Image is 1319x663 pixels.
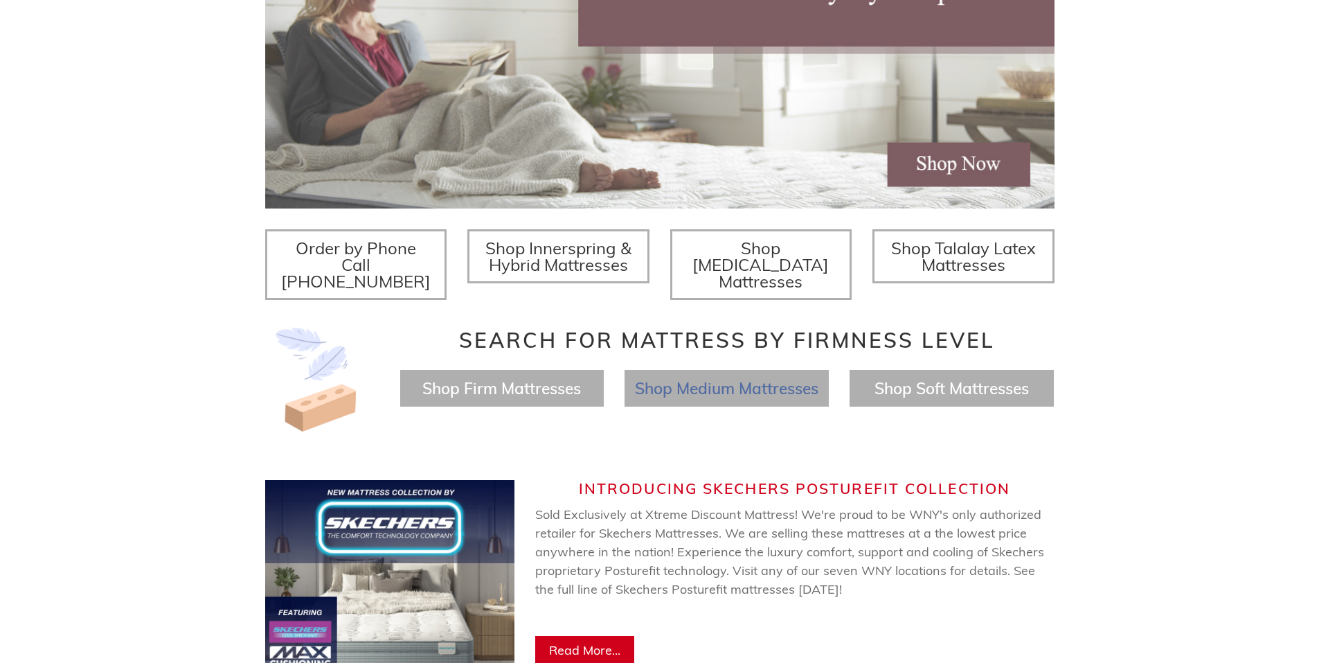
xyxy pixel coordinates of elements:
span: Shop [MEDICAL_DATA] Mattresses [692,238,829,292]
span: Read More... [549,642,620,658]
span: Sold Exclusively at Xtreme Discount Mattress! We're proud to be WNY's only authorized retailer fo... [535,506,1044,635]
span: Shop Innerspring & Hybrid Mattresses [485,238,631,275]
img: Image-of-brick- and-feather-representing-firm-and-soft-feel [265,328,369,432]
a: Shop Firm Mattresses [422,378,581,398]
a: Shop Medium Mattresses [635,378,818,398]
a: Shop [MEDICAL_DATA] Mattresses [670,229,852,300]
span: Order by Phone Call [PHONE_NUMBER] [281,238,431,292]
span: Search for Mattress by Firmness Level [459,327,995,353]
span: Shop Talalay Latex Mattresses [891,238,1036,275]
a: Order by Phone Call [PHONE_NUMBER] [265,229,447,300]
a: Shop Talalay Latex Mattresses [872,229,1055,283]
a: Shop Soft Mattresses [874,378,1029,398]
span: Introducing Skechers Posturefit Collection [579,479,1010,497]
a: Shop Innerspring & Hybrid Mattresses [467,229,649,283]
